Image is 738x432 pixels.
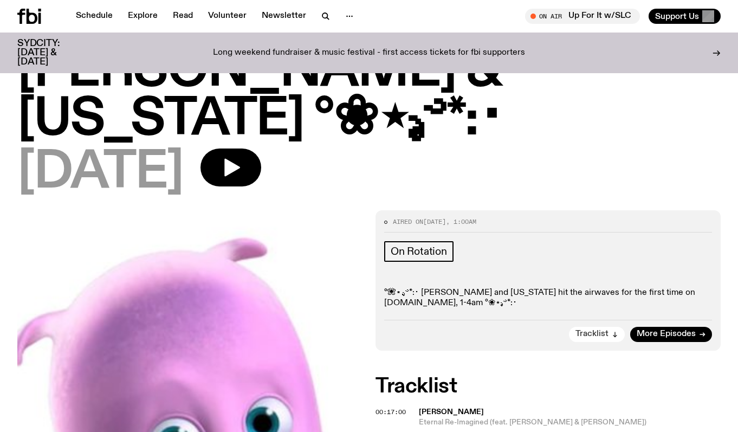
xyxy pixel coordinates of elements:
[575,330,608,338] span: Tracklist
[446,217,476,226] span: , 1:00am
[17,39,87,67] h3: SYDCITY: [DATE] & [DATE]
[637,330,696,338] span: More Episodes
[202,9,253,24] a: Volunteer
[525,9,640,24] button: On AirUp For It w/SLC
[419,417,721,428] span: Eternal Re-Imagined (feat. [PERSON_NAME] & [PERSON_NAME])
[69,9,119,24] a: Schedule
[384,288,712,308] p: °❀⋆.ೃ࿔*:･ [PERSON_NAME] and [US_STATE] hit the airwaves for the first time on [DOMAIN_NAME], 1-4a...
[393,217,423,226] span: Aired on
[391,246,447,257] span: On Rotation
[255,9,313,24] a: Newsletter
[419,408,484,416] span: [PERSON_NAME]
[166,9,199,24] a: Read
[17,149,183,197] span: [DATE]
[649,9,721,24] button: Support Us
[213,48,525,58] p: Long weekend fundraiser & music festival - first access tickets for fbi supporters
[376,409,406,415] button: 00:17:00
[569,327,625,342] button: Tracklist
[376,377,721,396] h2: Tracklist
[384,241,454,262] a: On Rotation
[630,327,712,342] a: More Episodes
[655,11,699,21] span: Support Us
[376,408,406,416] span: 00:17:00
[121,9,164,24] a: Explore
[423,217,446,226] span: [DATE]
